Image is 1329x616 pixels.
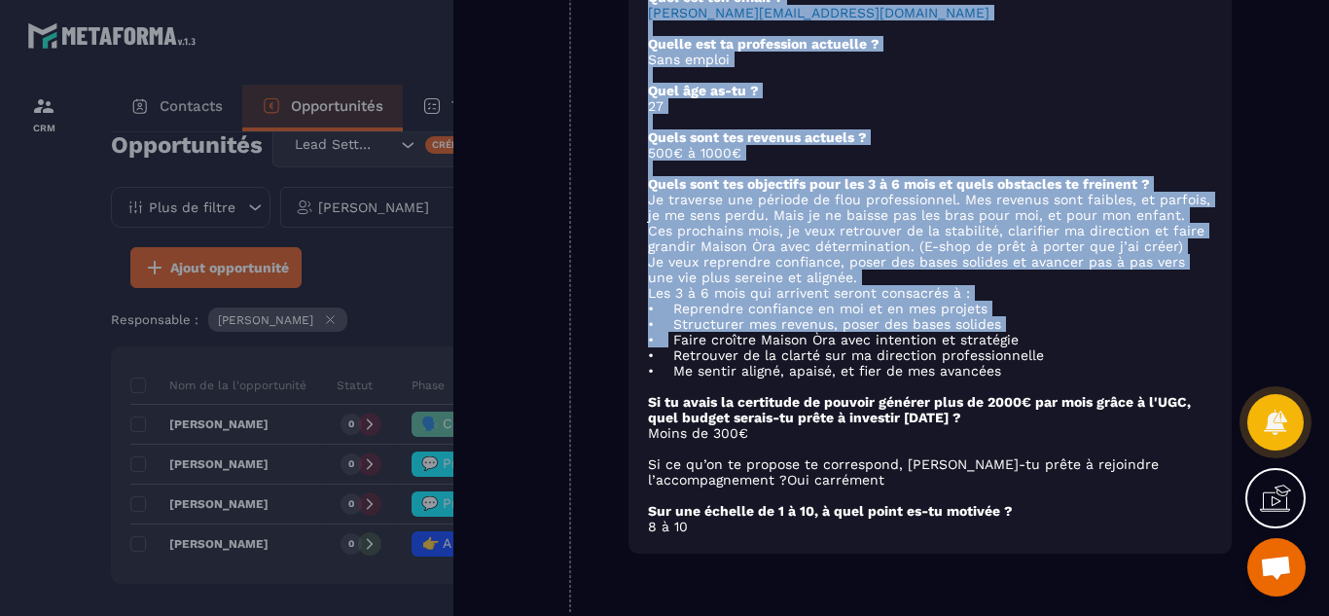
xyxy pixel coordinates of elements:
strong: Quel âge as-tu ? [648,83,759,98]
div: Ouvrir le chat [1247,538,1306,597]
p: 500€ à 1000€ [648,145,1212,161]
a: [PERSON_NAME][EMAIL_ADDRESS][DOMAIN_NAME] [648,5,989,20]
p: 8 à 10 [648,519,1212,534]
strong: Sur une échelle de 1 à 10, à quel point es-tu motivée ? [648,503,1013,519]
strong: Si tu avais la certitude de pouvoir générer plus de 2000€ par mois grâce à l'UGC, quel budget ser... [648,394,1191,425]
p: • Retrouver de la clarté sur ma direction professionnelle [648,347,1212,363]
p: • Faire croître Maison Òra avec intention et stratégie [648,332,1212,347]
p: • Structurer mes revenus, poser des bases solides [648,316,1212,332]
p: Les 3 à 6 mois qui arrivent seront consacrés à : [648,285,1212,301]
p: Je veux reprendre confiance, poser des bases solides et avancer pas à pas vers une vie plus serei... [648,254,1212,285]
strong: Quels sont tes revenus actuels ? [648,129,867,145]
p: Je traverse une période de flou professionnel. Mes revenus sont faibles, et parfois, je me sens p... [648,192,1212,254]
p: Moins de 300€ [648,425,1212,441]
p: 27 [648,98,1212,114]
p: Sans emploi [648,52,1212,67]
p: • Me sentir aligné, apaisé, et fier de mes avancées [648,363,1212,379]
strong: Quels sont tes objectifs pour les 3 à 6 mois et quels obstacles te freinent ? [648,176,1150,192]
p: • Reprendre confiance en moi et en mes projets [648,301,1212,316]
p: Si ce qu’on te propose te correspond, [PERSON_NAME]-tu prête à rejoindre l’accompagnement ?Oui ca... [648,456,1212,488]
strong: Quelle est ta profession actuelle ? [648,36,880,52]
